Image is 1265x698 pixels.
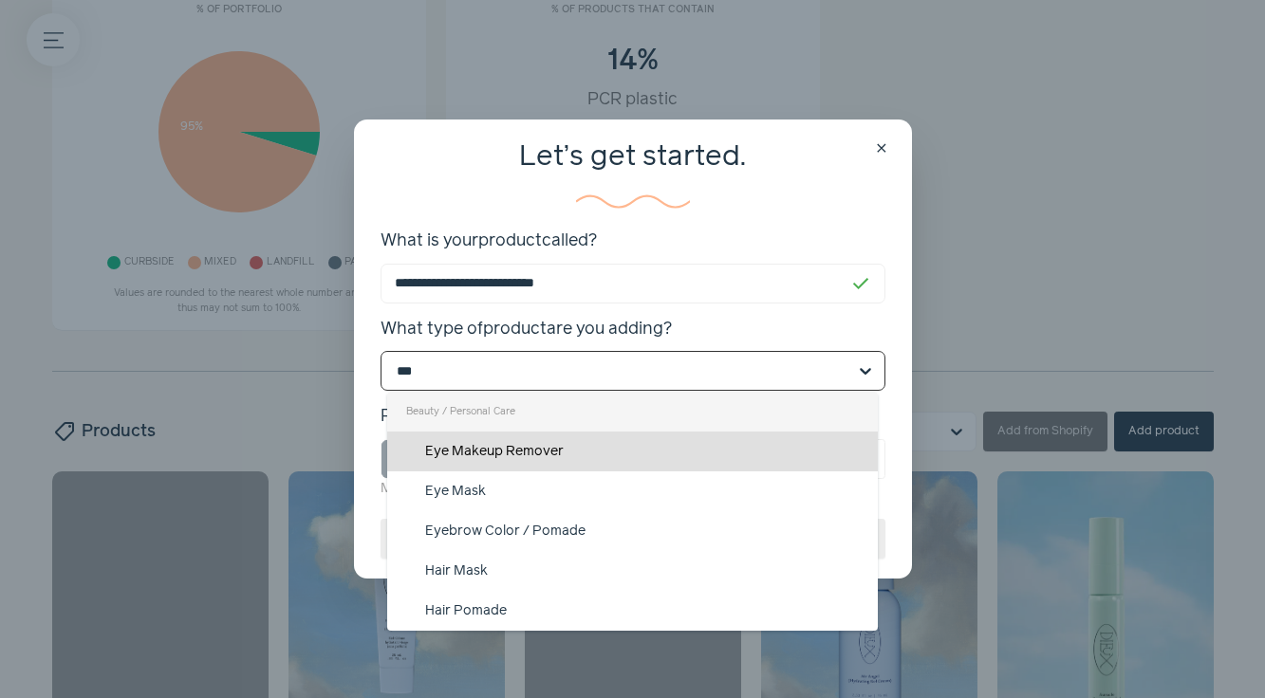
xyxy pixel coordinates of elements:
span: check [849,272,872,295]
p: Minimum of 256px tall. Square is preferred! [381,479,836,499]
input: What is yourproductcalled? check [381,264,885,303]
div: Eye Mask [387,471,878,511]
div: Beauty / Personal Care [387,392,878,432]
span: close [874,141,889,156]
div: Let’s get started. [381,139,885,215]
div: Hair Pomade [387,591,878,631]
span: What is your product called? [381,229,885,253]
div: Eyebrow Color / Pomade [387,511,878,551]
div: Eye Makeup Remover [387,432,878,471]
input: What type ofproductare you adding? [397,352,846,390]
button: close [868,136,895,162]
div: Hair Mask [387,551,878,591]
span: What type of product are you adding? [381,317,885,341]
div: Product image [381,404,885,429]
